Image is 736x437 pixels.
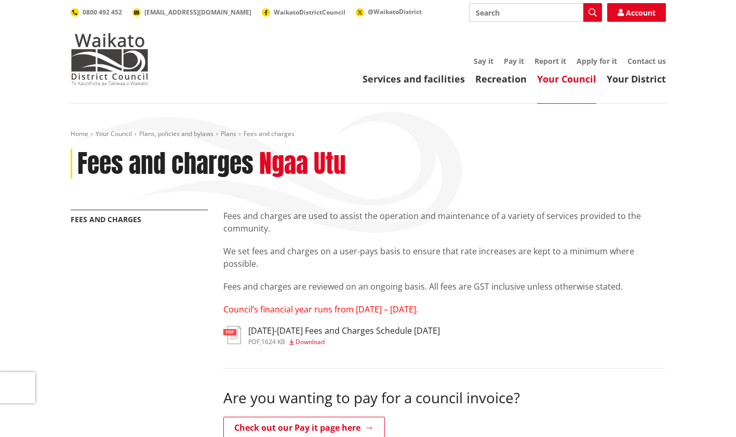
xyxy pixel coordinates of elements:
[504,56,524,66] a: Pay it
[296,337,325,346] span: Download
[363,73,465,85] a: Services and facilities
[223,304,418,315] span: Council’s financial year runs from [DATE] – [DATE].
[223,388,520,407] span: Are you wanting to pay for a council invoice?
[469,3,602,22] input: Search input
[77,149,253,179] h1: Fees and charges
[607,73,666,85] a: Your District
[627,56,666,66] a: Contact us
[223,210,666,235] p: Fees and charges are used to assist the operation and maintenance of a variety of services provid...
[475,73,527,85] a: Recreation
[71,33,149,85] img: Waikato District Council - Te Kaunihera aa Takiwaa o Waikato
[71,129,88,138] a: Home
[261,337,285,346] span: 1624 KB
[223,245,666,270] p: We set fees and charges on a user-pays basis to ensure that rate increases are kept to a minimum ...
[248,339,440,345] div: ,
[96,129,132,138] a: Your Council
[356,7,422,16] a: @WaikatoDistrict
[139,129,213,138] a: Plans, policies and bylaws
[534,56,566,66] a: Report it
[248,326,440,336] h3: [DATE]-[DATE] Fees and Charges Schedule [DATE]
[144,8,251,17] span: [EMAIL_ADDRESS][DOMAIN_NAME]
[248,337,260,346] span: pdf
[221,129,236,138] a: Plans
[274,8,345,17] span: WaikatoDistrictCouncil
[71,214,141,224] a: Fees and charges
[262,8,345,17] a: WaikatoDistrictCouncil
[474,56,493,66] a: Say it
[577,56,617,66] a: Apply for it
[223,280,666,293] p: Fees and charges are reviewed on an ongoing basis. All fees are GST inclusive unless otherwise st...
[71,130,666,139] nav: breadcrumb
[132,8,251,17] a: [EMAIL_ADDRESS][DOMAIN_NAME]
[259,149,346,179] h2: Ngaa Utu
[223,326,440,345] a: [DATE]-[DATE] Fees and Charges Schedule [DATE] pdf,1624 KB Download
[223,326,241,344] img: document-pdf.svg
[607,3,666,22] a: Account
[537,73,596,85] a: Your Council
[83,8,122,17] span: 0800 492 452
[71,8,122,17] a: 0800 492 452
[368,7,422,16] span: @WaikatoDistrict
[244,129,295,138] span: Fees and charges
